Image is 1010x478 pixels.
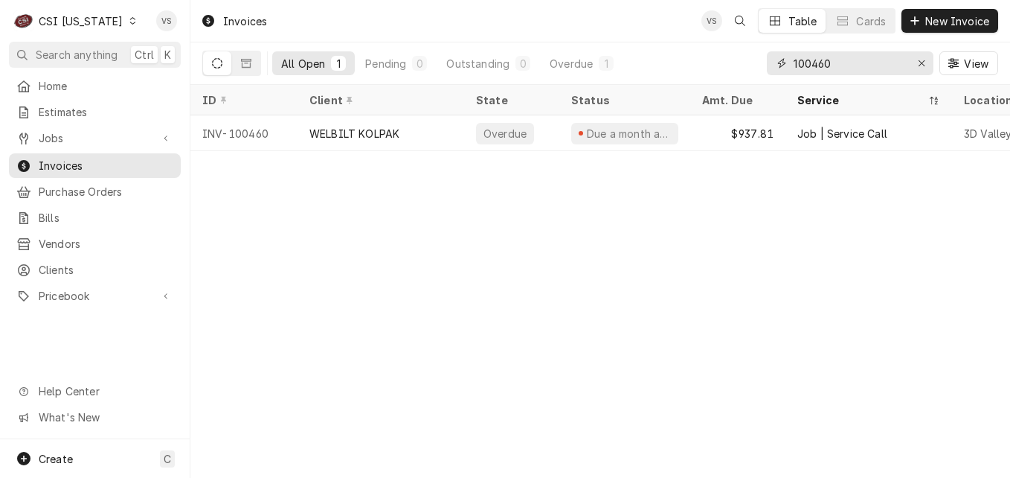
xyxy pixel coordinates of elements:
[39,78,173,94] span: Home
[476,92,547,108] div: State
[39,130,151,146] span: Jobs
[9,126,181,150] a: Go to Jobs
[156,10,177,31] div: Vicky Stuesse's Avatar
[788,13,817,29] div: Table
[39,262,173,278] span: Clients
[309,92,449,108] div: Client
[9,179,181,204] a: Purchase Orders
[9,74,181,98] a: Home
[701,10,722,31] div: VS
[9,205,181,230] a: Bills
[702,92,771,108] div: Amt. Due
[690,115,785,151] div: $937.81
[856,13,886,29] div: Cards
[309,126,399,141] div: WELBILT KOLPAK
[9,258,181,282] a: Clients
[36,47,118,63] span: Search anything
[794,51,905,75] input: Keyword search
[39,13,123,29] div: CSI [US_STATE]
[415,56,424,71] div: 0
[39,288,151,304] span: Pricebook
[901,9,998,33] button: New Invoice
[39,104,173,120] span: Estimates
[39,210,173,226] span: Bills
[961,56,991,71] span: View
[13,10,34,31] div: C
[9,284,181,308] a: Go to Pricebook
[13,10,34,31] div: CSI Kentucky's Avatar
[365,56,406,71] div: Pending
[9,42,181,68] button: Search anythingCtrlK
[202,92,283,108] div: ID
[39,453,73,465] span: Create
[9,379,181,404] a: Go to Help Center
[334,56,343,71] div: 1
[550,56,593,71] div: Overdue
[164,451,171,467] span: C
[9,153,181,178] a: Invoices
[446,56,509,71] div: Outstanding
[797,126,887,141] div: Job | Service Call
[9,100,181,124] a: Estimates
[164,47,171,63] span: K
[910,51,933,75] button: Erase input
[922,13,992,29] span: New Invoice
[939,51,998,75] button: View
[585,126,672,141] div: Due a month ago
[728,9,752,33] button: Open search
[602,56,611,71] div: 1
[482,126,528,141] div: Overdue
[571,92,675,108] div: Status
[39,383,172,399] span: Help Center
[39,236,173,252] span: Vendors
[9,405,181,430] a: Go to What's New
[9,232,181,256] a: Vendors
[39,158,173,173] span: Invoices
[39,410,172,425] span: What's New
[518,56,527,71] div: 0
[190,115,297,151] div: INV-100460
[281,56,325,71] div: All Open
[135,47,154,63] span: Ctrl
[701,10,722,31] div: Vicky Stuesse's Avatar
[797,92,925,108] div: Service
[39,184,173,200] span: Purchase Orders
[156,10,177,31] div: VS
